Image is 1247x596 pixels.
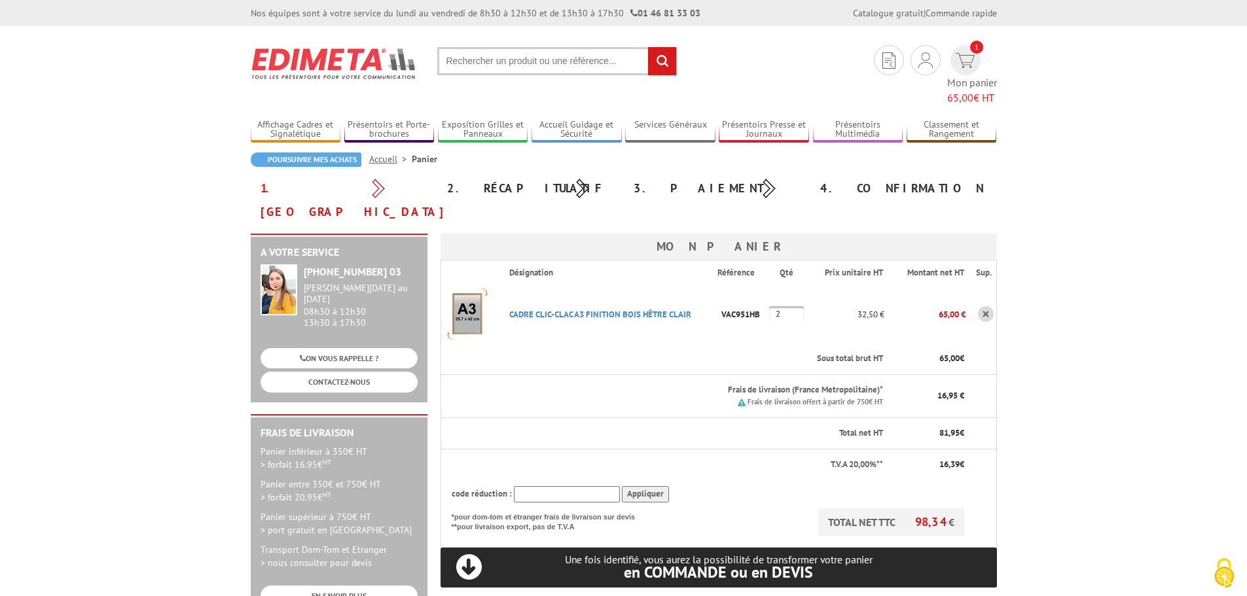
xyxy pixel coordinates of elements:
[509,309,691,320] a: CADRE CLIC-CLAC A3 FINITION BOIS HêTRE CLAIR
[895,427,964,440] p: €
[261,491,331,503] span: > forfait 20.95€
[624,562,813,582] span: en COMMANDE ou en DEVIS
[624,177,810,200] div: 3. Paiement
[937,390,964,401] span: 16,95 €
[956,53,975,68] img: devis rapide
[625,119,715,141] a: Services Généraux
[915,514,949,529] span: 98,34
[895,459,964,471] p: €
[261,543,418,569] p: Transport Dom-Tom et Etranger
[412,152,437,166] li: Panier
[251,7,700,20] div: Nos équipes sont à votre service du lundi au vendredi de 8h30 à 12h30 et de 13h30 à 17h30
[441,234,997,260] h3: Mon panier
[532,119,622,141] a: Accueil Guidage et Sécurité
[719,119,809,141] a: Présentoirs Presse et Journaux
[810,177,997,200] div: 4. Confirmation
[499,260,718,285] th: Désignation
[261,348,418,368] a: ON VOUS RAPPELLE ?
[437,47,677,75] input: Rechercher un produit ou une référence...
[895,267,964,279] p: Montant net HT
[261,459,331,470] span: > forfait 16.95€
[947,75,997,105] span: Mon panier
[630,7,700,19] strong: 01 46 81 33 03
[895,353,964,365] p: €
[622,486,669,502] input: Appliquer
[947,91,973,104] span: 65,00
[261,510,418,536] p: Panier supérieur à 750€ HT
[261,247,418,258] h2: A votre service
[648,47,676,75] input: rechercher
[304,283,418,328] div: 08h30 à 12h30 13h30 à 17h30
[939,459,960,470] span: 16,39
[717,267,767,279] p: Référence
[452,488,512,499] span: code réduction :
[966,260,996,285] th: Sup.
[947,45,997,105] a: devis rapide 1 Mon panier 65,00€ HT
[344,119,435,141] a: Présentoirs et Porte-brochures
[738,398,746,406] img: picto.png
[304,265,401,278] strong: [PHONE_NUMBER] 03
[251,119,341,141] a: Affichage Cadres et Signalétique
[251,177,437,224] div: 1. [GEOGRAPHIC_DATA]
[323,457,331,466] sup: HT
[1208,557,1240,589] img: Cookies (fenêtre modale)
[251,152,361,167] a: Poursuivre mes achats
[939,427,960,438] span: 81,95
[261,264,297,315] img: widget-service.jpg
[882,52,895,69] img: devis rapide
[970,41,983,54] span: 1
[926,7,997,19] a: Commande rapide
[441,288,494,340] img: CADRE CLIC-CLAC A3 FINITION BOIS HêTRE CLAIR
[717,303,768,326] p: VAC951HB
[769,260,807,285] th: Qté
[251,39,418,88] img: Edimeta
[261,427,418,439] h2: Frais de Livraison
[304,283,418,305] div: [PERSON_NAME][DATE] au [DATE]
[261,445,418,471] p: Panier inférieur à 350€ HT
[261,372,418,392] a: CONTACTEZ-NOUS
[813,119,903,141] a: Présentoirs Multimédia
[939,353,960,364] span: 65,00
[918,52,933,68] img: devis rapide
[1201,552,1247,596] button: Cookies (fenêtre modale)
[437,177,624,200] div: 2. Récapitulatif
[452,427,883,440] p: Total net HT
[884,303,966,326] p: 65,00 €
[438,119,528,141] a: Exposition Grilles et Panneaux
[853,7,924,19] a: Catalogue gratuit
[853,7,997,20] div: |
[947,90,997,105] span: € HT
[907,119,997,141] a: Classement et Rangement
[818,508,964,536] p: TOTAL NET TTC €
[509,384,883,396] p: Frais de livraison (France Metropolitaine)*
[261,524,412,536] span: > port gratuit en [GEOGRAPHIC_DATA]
[452,508,648,533] p: *pour dom-tom et étranger frais de livraison sur devis **pour livraison export, pas de T.V.A
[261,478,418,504] p: Panier entre 350€ et 750€ HT
[369,153,412,165] a: Accueil
[323,490,331,499] sup: HT
[818,267,883,279] p: Prix unitaire HT
[748,397,883,406] small: Frais de livraison offert à partir de 750€ HT
[261,557,372,569] span: > nous consulter pour devis
[452,459,883,471] p: T.V.A 20,00%**
[441,553,997,580] p: Une fois identifié, vous aurez la possibilité de transformer votre panier
[499,343,884,374] th: Sous total brut HT
[807,303,884,326] p: 32,50 €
